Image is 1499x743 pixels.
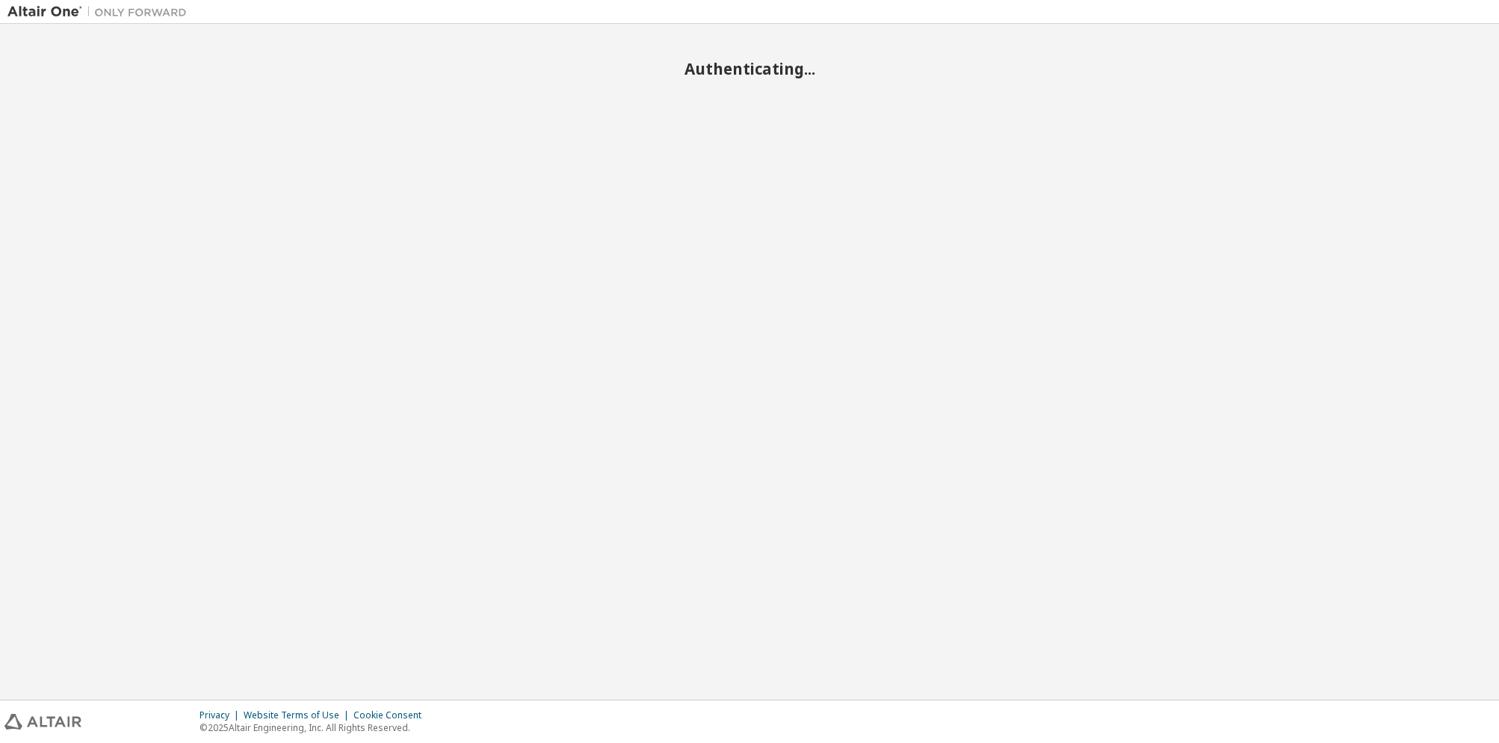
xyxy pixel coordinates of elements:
[200,721,430,734] p: © 2025 Altair Engineering, Inc. All Rights Reserved.
[7,4,194,19] img: Altair One
[200,709,244,721] div: Privacy
[353,709,430,721] div: Cookie Consent
[7,59,1492,78] h2: Authenticating...
[4,714,81,730] img: altair_logo.svg
[244,709,353,721] div: Website Terms of Use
